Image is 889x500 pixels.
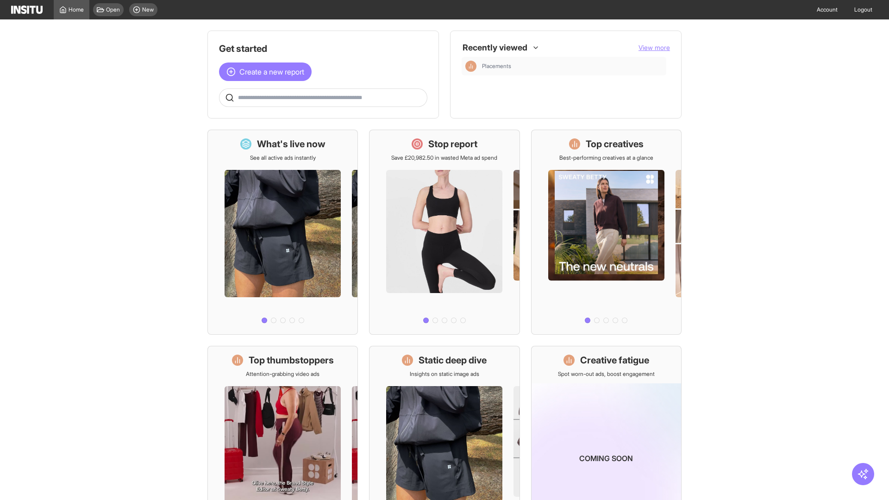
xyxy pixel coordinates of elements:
[559,154,653,162] p: Best-performing creatives at a glance
[482,62,511,70] span: Placements
[428,137,477,150] h1: Stop report
[639,44,670,51] span: View more
[249,354,334,367] h1: Top thumbstoppers
[391,154,497,162] p: Save £20,982.50 in wasted Meta ad spend
[69,6,84,13] span: Home
[586,137,644,150] h1: Top creatives
[219,42,427,55] h1: Get started
[11,6,43,14] img: Logo
[106,6,120,13] span: Open
[239,66,304,77] span: Create a new report
[531,130,682,335] a: Top creativesBest-performing creatives at a glance
[465,61,476,72] div: Insights
[246,370,319,378] p: Attention-grabbing video ads
[250,154,316,162] p: See all active ads instantly
[369,130,520,335] a: Stop reportSave £20,982.50 in wasted Meta ad spend
[639,43,670,52] button: View more
[419,354,487,367] h1: Static deep dive
[219,62,312,81] button: Create a new report
[207,130,358,335] a: What's live nowSee all active ads instantly
[482,62,663,70] span: Placements
[257,137,326,150] h1: What's live now
[410,370,479,378] p: Insights on static image ads
[142,6,154,13] span: New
